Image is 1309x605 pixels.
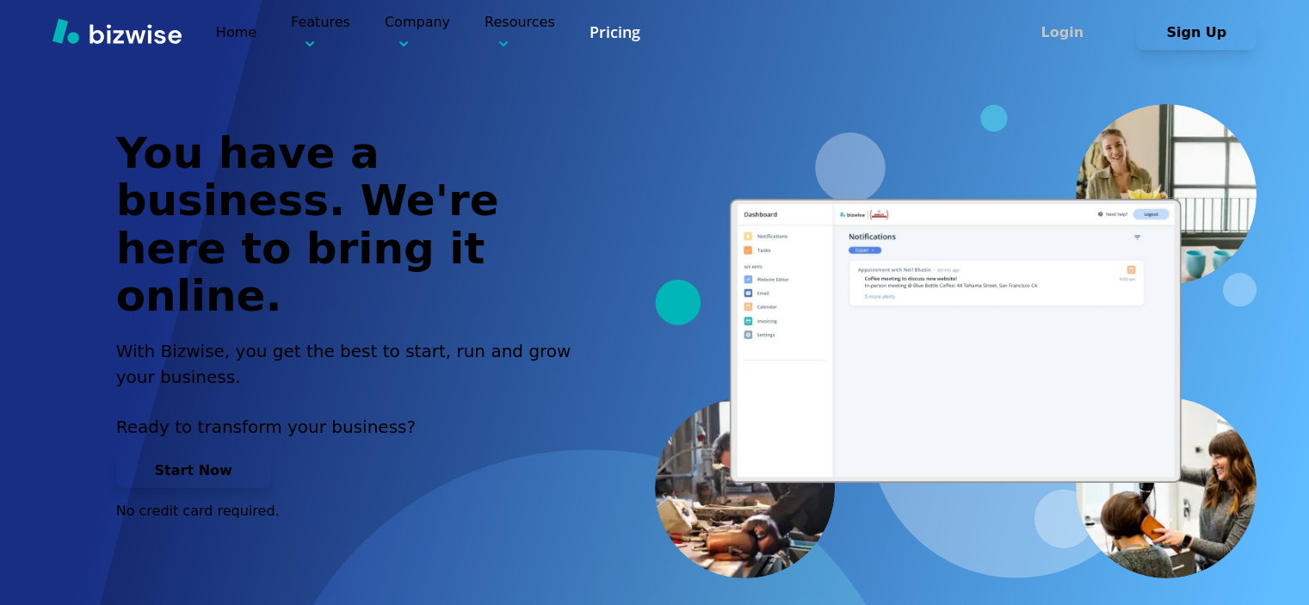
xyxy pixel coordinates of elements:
p: Resources [485,12,555,52]
h1: You have a business. We're here to bring it online. [116,130,591,321]
a: Start Now [116,462,271,478]
button: Start Now [116,454,271,488]
a: Sign Up [1136,24,1257,40]
a: Login [1002,24,1136,40]
p: Company [385,12,450,52]
button: Sign Up [1136,15,1257,50]
button: Login [1002,15,1122,50]
h2: With Bizwise, you get the best to start, run and grow your business. [116,338,591,390]
p: No credit card required. [116,502,591,521]
a: Pricing [590,22,640,43]
p: Features [291,12,350,52]
a: Home [216,24,256,40]
p: Ready to transform your business? [116,414,591,440]
img: Bizwise Logo [52,18,182,44]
